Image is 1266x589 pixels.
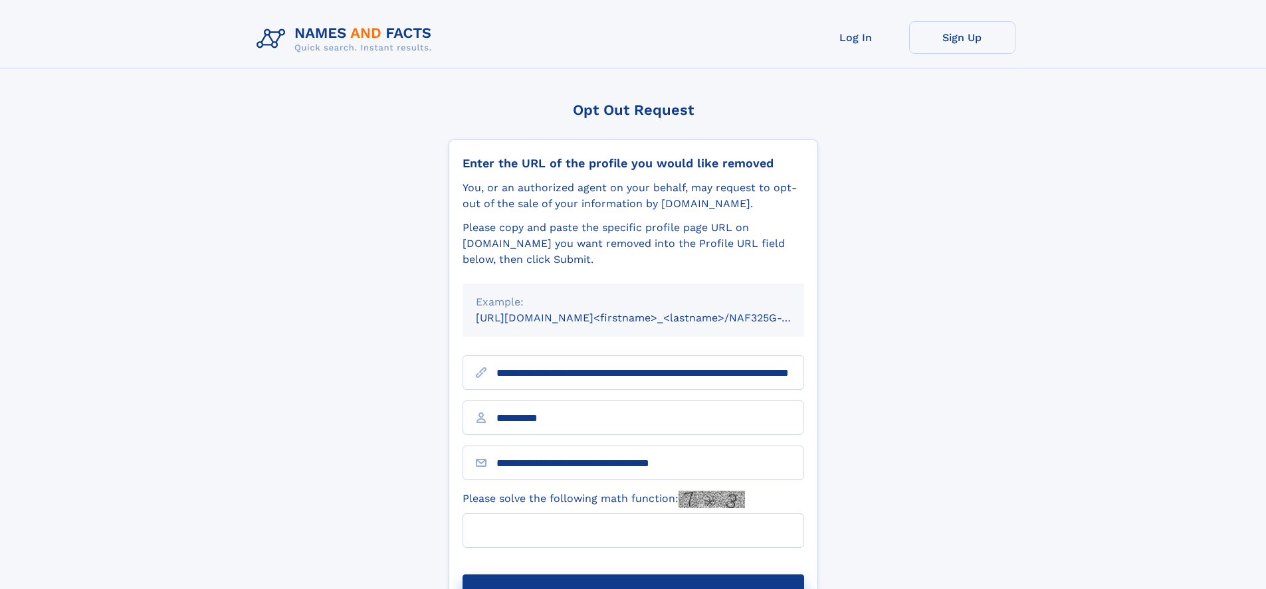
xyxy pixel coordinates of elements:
[463,156,804,171] div: Enter the URL of the profile you would like removed
[803,21,909,54] a: Log In
[476,294,791,310] div: Example:
[909,21,1015,54] a: Sign Up
[463,180,804,212] div: You, or an authorized agent on your behalf, may request to opt-out of the sale of your informatio...
[476,311,829,324] small: [URL][DOMAIN_NAME]<firstname>_<lastname>/NAF325G-xxxxxxxx
[463,491,745,508] label: Please solve the following math function:
[463,220,804,268] div: Please copy and paste the specific profile page URL on [DOMAIN_NAME] you want removed into the Pr...
[251,21,443,57] img: Logo Names and Facts
[449,102,818,118] div: Opt Out Request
